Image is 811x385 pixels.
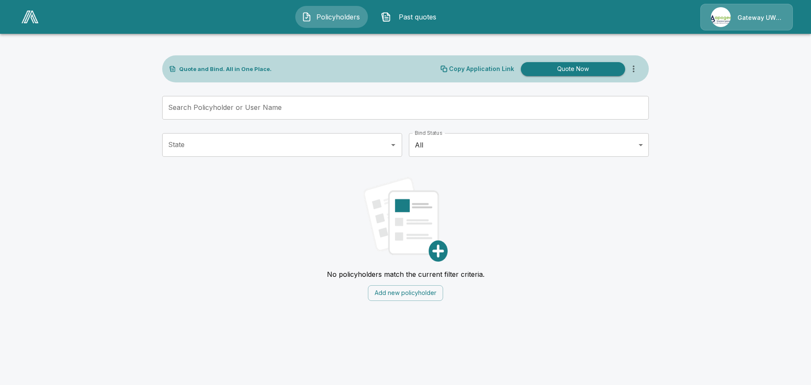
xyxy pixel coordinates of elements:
[327,270,484,279] p: No policyholders match the current filter criteria.
[449,66,514,72] p: Copy Application Link
[381,12,391,22] img: Past quotes Icon
[22,11,38,23] img: AA Logo
[368,288,443,297] a: Add new policyholder
[517,62,625,76] a: Quote Now
[387,139,399,151] button: Open
[395,12,441,22] span: Past quotes
[368,285,443,301] button: Add new policyholder
[415,129,442,137] label: Bind Status
[179,66,272,72] p: Quote and Bind. All in One Place.
[295,6,368,28] button: Policyholders IconPolicyholders
[375,6,447,28] button: Past quotes IconPast quotes
[409,133,649,157] div: All
[302,12,312,22] img: Policyholders Icon
[625,60,642,77] button: more
[315,12,362,22] span: Policyholders
[521,62,625,76] button: Quote Now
